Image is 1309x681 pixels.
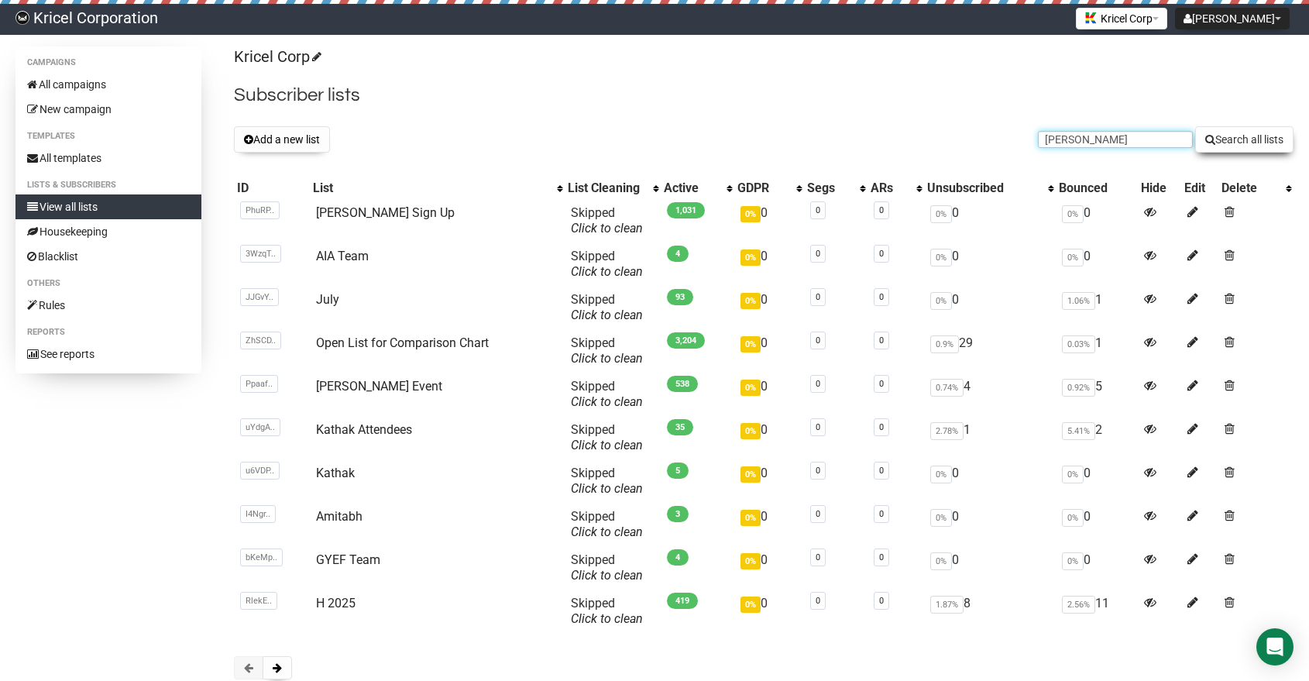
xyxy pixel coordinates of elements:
[1076,8,1167,29] button: Kricel Corp
[734,416,804,459] td: 0
[15,11,29,25] img: 79b6858f2fdb6f0bdcc40461c13748f9
[571,379,643,409] span: Skipped
[240,288,279,306] span: JJGvY..
[1056,199,1138,242] td: 0
[1184,181,1215,196] div: Edit
[571,509,643,539] span: Skipped
[571,525,643,539] a: Click to clean
[734,242,804,286] td: 0
[316,292,339,307] a: July
[240,592,277,610] span: RlekE..
[1056,590,1138,633] td: 11
[930,552,952,570] span: 0%
[1062,509,1084,527] span: 0%
[571,438,643,452] a: Click to clean
[816,205,820,215] a: 0
[15,219,201,244] a: Housekeeping
[571,335,643,366] span: Skipped
[316,596,356,610] a: H 2025
[816,466,820,476] a: 0
[740,336,761,353] span: 0%
[565,177,661,199] th: List Cleaning: No sort applied, activate to apply an ascending sort
[571,221,643,236] a: Click to clean
[734,329,804,373] td: 0
[316,552,380,567] a: GYEF Team
[15,244,201,269] a: Blacklist
[667,463,689,479] span: 5
[737,181,788,196] div: GDPR
[930,379,964,397] span: 0.74%
[1141,181,1178,196] div: Hide
[1056,329,1138,373] td: 1
[667,419,693,435] span: 35
[571,466,643,496] span: Skipped
[734,286,804,329] td: 0
[924,242,1055,286] td: 0
[740,510,761,526] span: 0%
[1056,416,1138,459] td: 2
[667,289,693,305] span: 93
[1056,503,1138,546] td: 0
[879,292,884,302] a: 0
[930,205,952,223] span: 0%
[1195,126,1294,153] button: Search all lists
[15,53,201,72] li: Campaigns
[879,509,884,519] a: 0
[1056,546,1138,590] td: 0
[879,422,884,432] a: 0
[879,379,884,389] a: 0
[1056,286,1138,329] td: 1
[924,199,1055,242] td: 0
[816,596,820,606] a: 0
[871,181,909,196] div: ARs
[15,97,201,122] a: New campaign
[740,553,761,569] span: 0%
[571,422,643,452] span: Skipped
[930,466,952,483] span: 0%
[807,181,853,196] div: Segs
[1062,205,1084,223] span: 0%
[1138,177,1181,199] th: Hide: No sort applied, sorting is disabled
[734,503,804,546] td: 0
[1084,12,1097,24] img: favicons
[15,176,201,194] li: Lists & subscribers
[1062,596,1095,614] span: 2.56%
[240,462,280,480] span: u6VDP..
[924,503,1055,546] td: 0
[1221,181,1278,196] div: Delete
[1062,466,1084,483] span: 0%
[571,394,643,409] a: Click to clean
[664,181,719,196] div: Active
[879,466,884,476] a: 0
[316,205,455,220] a: [PERSON_NAME] Sign Up
[740,293,761,309] span: 0%
[571,308,643,322] a: Click to clean
[804,177,868,199] th: Segs: No sort applied, activate to apply an ascending sort
[1062,249,1084,267] span: 0%
[1056,177,1138,199] th: Bounced: No sort applied, sorting is disabled
[868,177,924,199] th: ARs: No sort applied, activate to apply an ascending sort
[740,466,761,483] span: 0%
[816,335,820,346] a: 0
[930,422,964,440] span: 2.78%
[234,81,1294,109] h2: Subscriber lists
[734,459,804,503] td: 0
[1062,379,1095,397] span: 0.92%
[240,549,283,566] span: bKeMp..
[316,249,369,263] a: AIA Team
[1181,177,1218,199] th: Edit: No sort applied, sorting is disabled
[1062,335,1095,353] span: 0.03%
[667,593,698,609] span: 419
[879,552,884,562] a: 0
[240,418,280,436] span: uYdgA..
[924,329,1055,373] td: 29
[310,177,565,199] th: List: No sort applied, activate to apply an ascending sort
[816,509,820,519] a: 0
[816,249,820,259] a: 0
[234,177,310,199] th: ID: No sort applied, sorting is disabled
[15,342,201,366] a: See reports
[15,72,201,97] a: All campaigns
[316,422,412,437] a: Kathak Attendees
[924,286,1055,329] td: 0
[15,274,201,293] li: Others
